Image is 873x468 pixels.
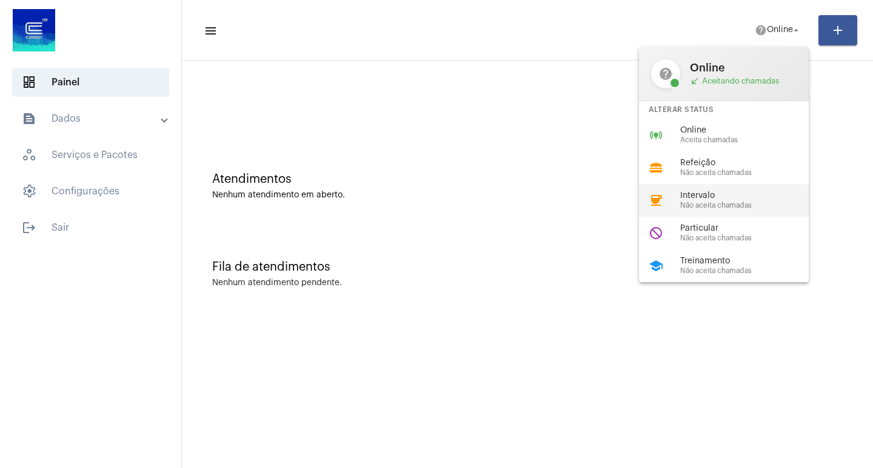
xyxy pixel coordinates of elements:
[639,101,809,119] div: Alterar Status
[690,62,797,74] span: Online
[680,126,818,135] span: Online
[680,257,818,266] span: Treinamento
[680,191,818,200] span: Intervalo
[690,76,797,86] span: Aceitando chamadas
[690,76,700,86] mat-icon: call_received
[649,128,663,142] mat-icon: online_prediction
[680,224,818,233] span: Particular
[649,160,663,175] mat-icon: lunch_dining
[680,159,818,168] span: Refeição
[680,136,818,144] span: Aceita chamadas
[680,202,818,209] span: Não aceita chamadas
[680,234,818,242] span: Não aceita chamadas
[680,169,818,177] span: Não aceita chamadas
[651,59,680,88] mat-icon: help
[649,259,663,273] mat-icon: school
[649,193,663,208] mat-icon: coffee
[649,226,663,240] mat-icon: do_not_disturb
[680,267,818,275] span: Não aceita chamadas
